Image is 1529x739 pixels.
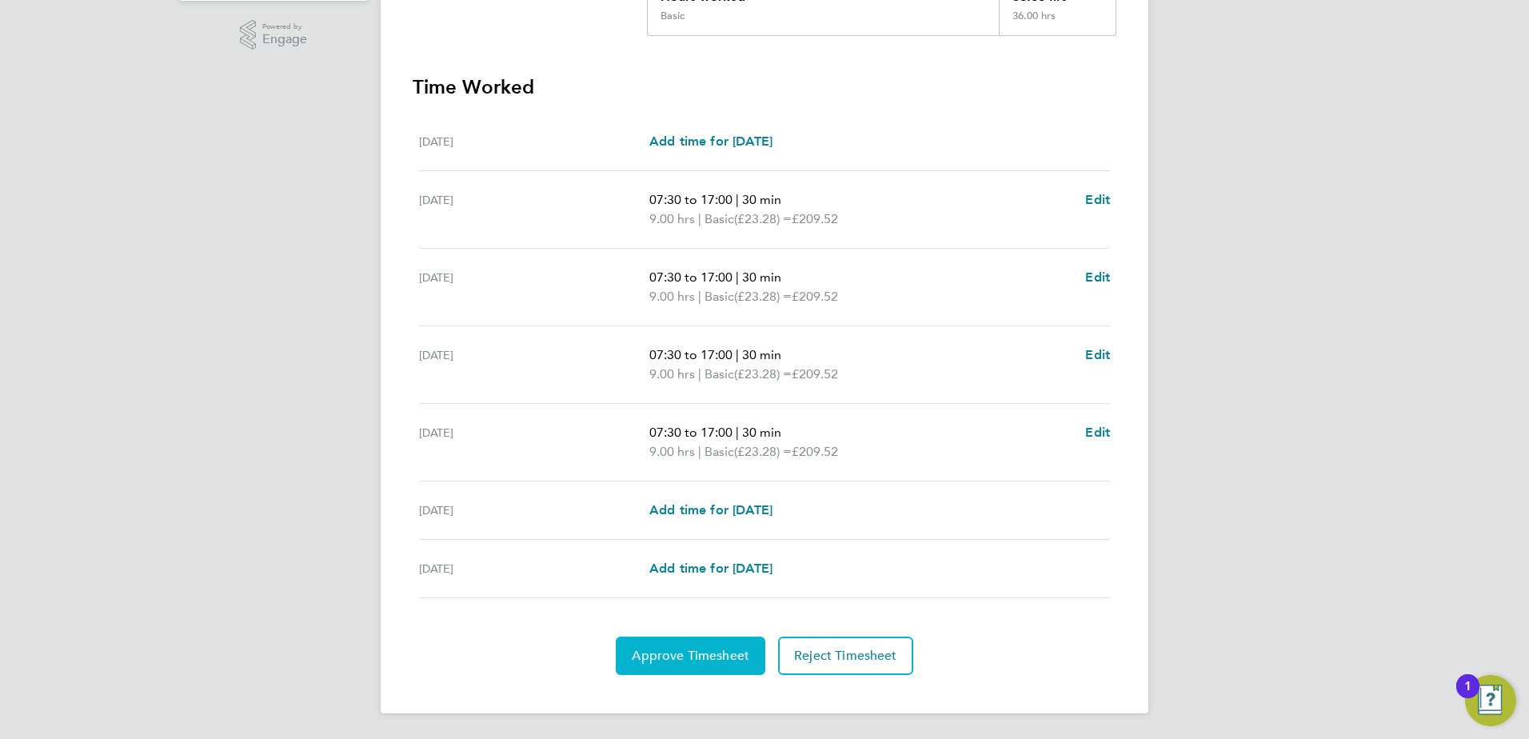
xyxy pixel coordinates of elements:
span: Basic [705,210,734,229]
span: 30 min [742,425,781,440]
span: Add time for [DATE] [649,502,772,517]
span: 9.00 hrs [649,366,695,381]
div: [DATE] [419,268,649,306]
span: (£23.28) = [734,366,792,381]
span: (£23.28) = [734,211,792,226]
span: £209.52 [792,366,838,381]
div: [DATE] [419,501,649,520]
div: 36.00 hrs [999,10,1116,35]
span: 30 min [742,270,781,285]
div: 1 [1464,686,1471,707]
a: Edit [1085,423,1110,442]
span: Add time for [DATE] [649,134,772,149]
div: Basic [661,10,685,22]
a: Add time for [DATE] [649,559,772,578]
button: Open Resource Center, 1 new notification [1465,675,1516,726]
button: Approve Timesheet [616,637,765,675]
span: 9.00 hrs [649,289,695,304]
span: | [698,366,701,381]
div: [DATE] [419,346,649,384]
div: [DATE] [419,132,649,151]
span: £209.52 [792,444,838,459]
span: 07:30 to 17:00 [649,425,733,440]
span: Edit [1085,192,1110,207]
span: 07:30 to 17:00 [649,192,733,207]
span: | [736,192,739,207]
span: Reject Timesheet [794,648,897,664]
div: [DATE] [419,559,649,578]
h3: Time Worked [413,74,1116,100]
span: 07:30 to 17:00 [649,347,733,362]
span: 9.00 hrs [649,211,695,226]
a: Edit [1085,190,1110,210]
a: Add time for [DATE] [649,501,772,520]
span: 9.00 hrs [649,444,695,459]
span: Edit [1085,347,1110,362]
span: (£23.28) = [734,444,792,459]
span: | [736,347,739,362]
span: Edit [1085,425,1110,440]
span: Add time for [DATE] [649,561,772,576]
span: | [736,425,739,440]
span: Basic [705,287,734,306]
span: | [698,211,701,226]
span: £209.52 [792,289,838,304]
span: £209.52 [792,211,838,226]
span: Basic [705,442,734,461]
span: Basic [705,365,734,384]
span: | [698,289,701,304]
span: 30 min [742,192,781,207]
span: | [698,444,701,459]
span: Edit [1085,270,1110,285]
span: | [736,270,739,285]
span: Engage [262,33,307,46]
span: (£23.28) = [734,289,792,304]
a: Edit [1085,268,1110,287]
a: Edit [1085,346,1110,365]
span: 07:30 to 17:00 [649,270,733,285]
span: Powered by [262,20,307,34]
a: Powered byEngage [240,20,308,50]
div: [DATE] [419,190,649,229]
span: Approve Timesheet [632,648,749,664]
div: [DATE] [419,423,649,461]
a: Add time for [DATE] [649,132,772,151]
span: 30 min [742,347,781,362]
button: Reject Timesheet [778,637,913,675]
